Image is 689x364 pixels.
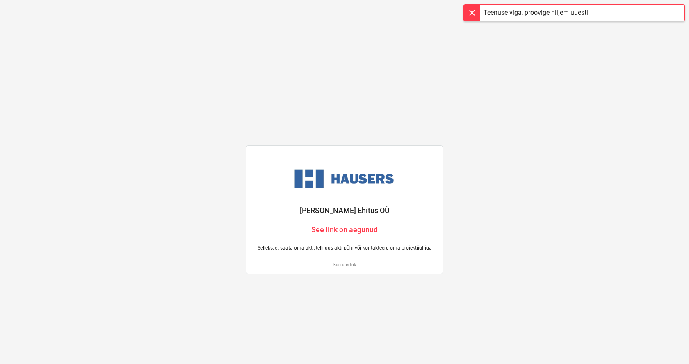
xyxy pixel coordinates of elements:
[253,206,436,215] p: [PERSON_NAME] Ehitus OÜ
[253,245,436,252] p: Selleks, et saata oma akti, telli uus akti põhi või kontakteeru oma projektijuhiga
[253,262,436,267] a: Küsi uus link
[484,8,588,18] div: Teenuse viga, proovige hiljem uuesti
[253,225,436,235] p: See link on aegunud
